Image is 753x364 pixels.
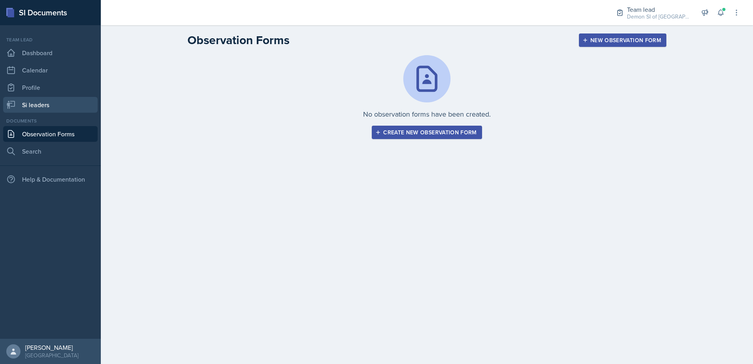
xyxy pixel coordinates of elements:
a: Search [3,143,98,159]
p: No observation forms have been created. [363,109,491,119]
div: [GEOGRAPHIC_DATA] [25,351,78,359]
div: [PERSON_NAME] [25,344,78,351]
h2: Observation Forms [187,33,289,47]
a: Profile [3,80,98,95]
button: Create new observation form [372,126,482,139]
a: Dashboard [3,45,98,61]
div: Create new observation form [377,129,477,136]
a: Calendar [3,62,98,78]
div: Help & Documentation [3,171,98,187]
button: New Observation Form [579,33,666,47]
div: New Observation Form [584,37,661,43]
a: Si leaders [3,97,98,113]
div: Team lead [3,36,98,43]
div: Documents [3,117,98,124]
a: Observation Forms [3,126,98,142]
div: Demon SI of [GEOGRAPHIC_DATA] / Fall 2025 [627,13,690,21]
div: Team lead [627,5,690,14]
